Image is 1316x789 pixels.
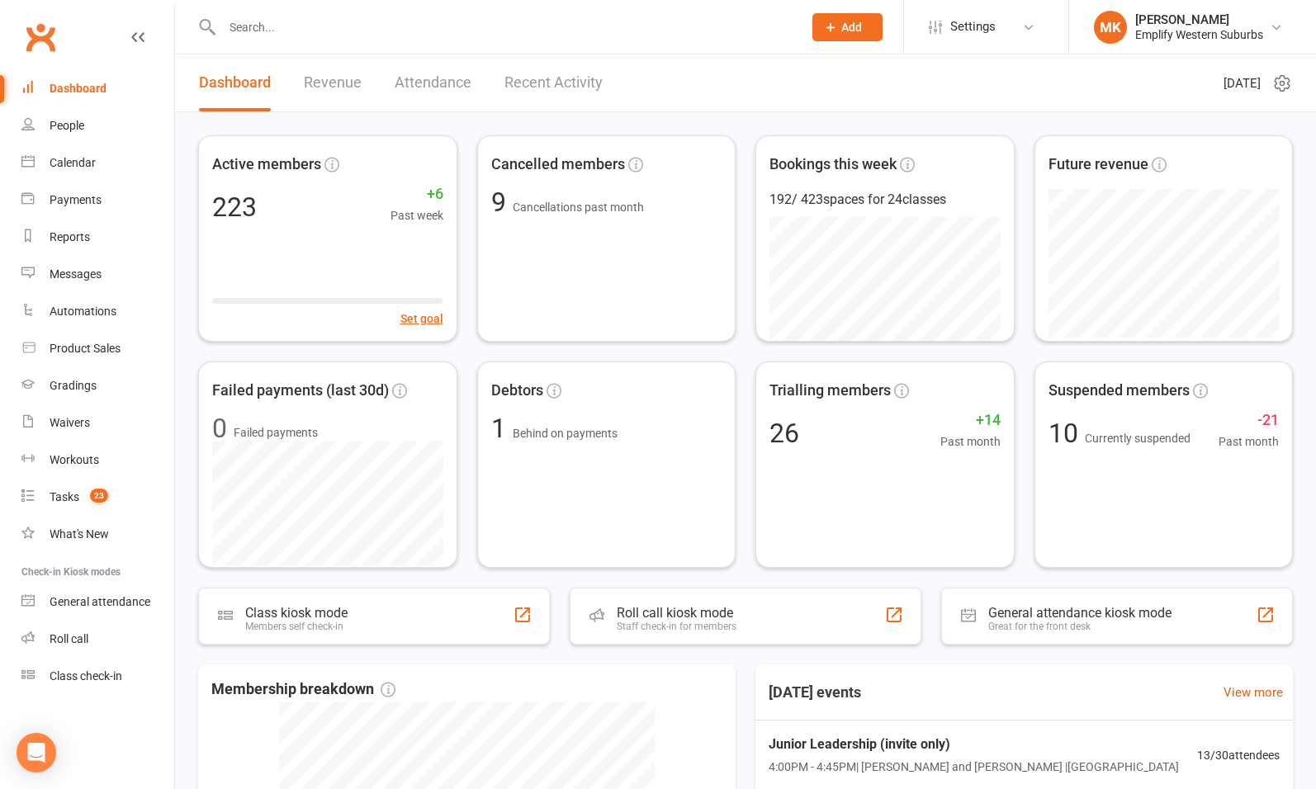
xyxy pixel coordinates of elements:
span: Future revenue [1049,153,1148,177]
span: Currently suspended [1085,432,1191,445]
div: Class check-in [50,669,122,683]
div: Great for the front desk [988,621,1172,632]
a: Waivers [21,404,174,442]
span: Debtors [491,379,543,403]
a: Workouts [21,442,174,479]
button: Add [812,13,883,41]
span: Junior Leadership (invite only) [769,734,1179,755]
a: Dashboard [199,54,271,111]
div: 0 [212,415,227,442]
a: Messages [21,256,174,293]
div: 10 [1049,420,1191,446]
span: +14 [940,409,1001,432]
input: Search... [217,16,791,39]
div: Messages [50,267,102,281]
span: Failed payments [234,423,318,442]
span: Suspended members [1049,379,1190,403]
div: Gradings [50,379,97,392]
a: Dashboard [21,70,174,107]
span: Cancelled members [491,153,625,177]
span: 9 [491,187,513,218]
a: Class kiosk mode [21,658,174,695]
span: Active members [212,153,321,177]
div: People [50,119,84,132]
a: Attendance [395,54,471,111]
div: Emplify Western Suburbs [1135,27,1263,42]
a: Roll call [21,621,174,658]
span: Cancellations past month [513,201,644,214]
span: [DATE] [1224,73,1261,93]
button: Set goal [400,309,443,328]
div: Payments [50,193,102,206]
div: General attendance kiosk mode [988,605,1172,621]
div: Product Sales [50,342,121,355]
a: Gradings [21,367,174,404]
a: Calendar [21,144,174,182]
span: Trialling members [769,379,891,403]
span: Membership breakdown [211,678,395,702]
span: Behind on payments [513,427,618,440]
div: Class kiosk mode [245,605,348,621]
div: Members self check-in [245,621,348,632]
div: 26 [769,420,799,446]
a: Reports [21,219,174,256]
div: Roll call [50,632,88,645]
div: General attendance [50,595,150,608]
a: General attendance kiosk mode [21,583,174,621]
span: 13 / 30 attendees [1197,746,1280,764]
div: Workouts [50,453,99,466]
a: Product Sales [21,330,174,367]
div: MK [1094,11,1127,44]
span: 4:00PM - 4:45PM | [PERSON_NAME] and [PERSON_NAME] | [GEOGRAPHIC_DATA] [769,758,1179,776]
a: People [21,107,174,144]
span: -21 [1219,409,1279,432]
a: View more [1224,683,1283,702]
a: What's New [21,516,174,553]
a: Payments [21,182,174,219]
div: Reports [50,230,90,243]
span: Settings [950,8,996,45]
div: Tasks [50,490,79,503]
div: Automations [50,305,116,318]
a: Automations [21,293,174,330]
a: Clubworx [20,17,61,58]
div: Staff check-in for members [617,621,736,632]
a: Revenue [304,54,362,111]
span: Add [841,21,862,34]
div: 223 [212,194,257,220]
div: What's New [50,527,109,541]
div: Roll call kiosk mode [617,605,736,621]
span: Bookings this week [769,153,897,177]
span: Past month [1219,432,1279,451]
span: 1 [491,413,513,444]
a: Tasks 23 [21,479,174,516]
a: Recent Activity [504,54,603,111]
span: +6 [391,182,443,206]
div: Waivers [50,416,90,429]
h3: [DATE] events [755,678,874,707]
span: Failed payments (last 30d) [212,379,389,403]
div: Open Intercom Messenger [17,733,56,772]
span: 23 [90,489,108,503]
div: Dashboard [50,82,107,95]
div: [PERSON_NAME] [1135,12,1263,27]
span: Past month [940,432,1001,451]
div: Calendar [50,156,96,169]
div: 192 / 423 spaces for 24 classes [769,189,1001,210]
span: Past week [391,206,443,224]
